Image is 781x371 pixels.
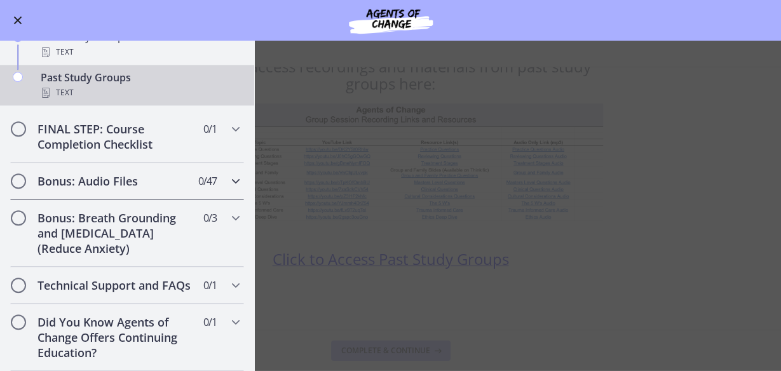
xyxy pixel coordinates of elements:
h2: Did You Know Agents of Change Offers Continuing Education? [37,314,193,360]
div: Text [41,85,239,100]
div: Past Study Groups [41,70,239,100]
h2: FINAL STEP: Course Completion Checklist [37,121,193,152]
div: LIVE Study Group Sessions [41,29,239,60]
h2: Bonus: Breath Grounding and [MEDICAL_DATA] (Reduce Anxiety) [37,210,193,256]
img: Agents of Change [315,5,467,36]
span: 0 / 3 [203,210,217,226]
span: 0 / 1 [203,314,217,330]
span: 0 / 47 [198,173,217,189]
span: 0 / 1 [203,121,217,137]
button: Enable menu [10,13,25,28]
h2: Bonus: Audio Files [37,173,193,189]
span: 0 / 1 [203,278,217,293]
div: Text [41,44,239,60]
h2: Technical Support and FAQs [37,278,193,293]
